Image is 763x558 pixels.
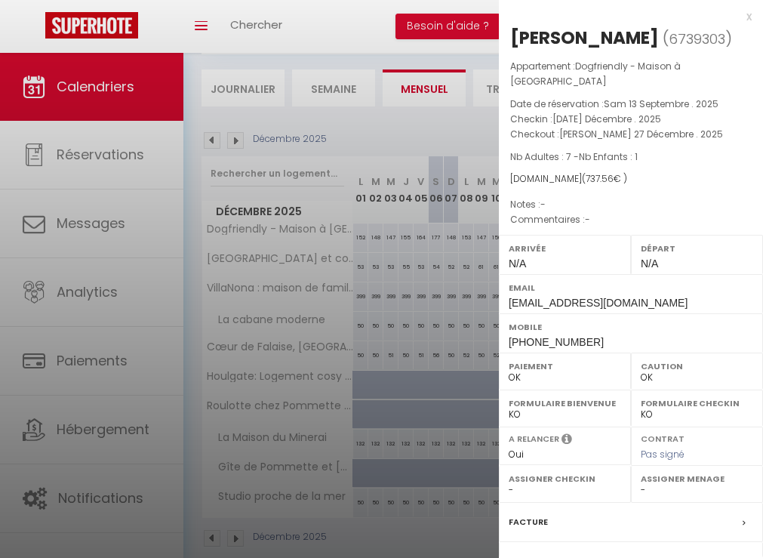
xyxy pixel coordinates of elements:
label: Facture [509,514,548,530]
label: Contrat [641,433,685,442]
span: ( € ) [582,172,627,185]
span: N/A [641,257,658,270]
span: [DATE] Décembre . 2025 [552,113,661,125]
label: Email [509,280,753,295]
div: [DOMAIN_NAME] [510,172,752,187]
span: Nb Adultes : 7 - [510,150,638,163]
span: Sam 13 Septembre . 2025 [604,97,718,110]
p: Checkin : [510,112,752,127]
p: Commentaires : [510,212,752,227]
label: Arrivée [509,241,621,256]
label: A relancer [509,433,559,445]
label: Formulaire Bienvenue [509,396,621,411]
label: Assigner Menage [641,471,753,486]
p: Notes : [510,197,752,212]
p: Date de réservation : [510,97,752,112]
span: 737.56 [586,172,614,185]
span: - [540,198,546,211]
label: Caution [641,359,753,374]
label: Départ [641,241,753,256]
span: - [585,213,590,226]
span: Nb Enfants : 1 [579,150,638,163]
span: [EMAIL_ADDRESS][DOMAIN_NAME] [509,297,688,309]
span: N/A [509,257,526,270]
div: x [499,8,752,26]
label: Formulaire Checkin [641,396,753,411]
span: Dogfriendly - Maison à [GEOGRAPHIC_DATA] [510,60,681,88]
span: Pas signé [641,448,685,461]
span: [PHONE_NUMBER] [509,336,604,348]
div: [PERSON_NAME] [510,26,659,50]
label: Assigner Checkin [509,471,621,486]
p: Checkout : [510,127,752,142]
span: [PERSON_NAME] 27 Décembre . 2025 [559,128,723,140]
i: Sélectionner OUI si vous souhaiter envoyer les séquences de messages post-checkout [561,433,572,449]
label: Mobile [509,319,753,334]
label: Paiement [509,359,621,374]
span: 6739303 [669,29,725,48]
p: Appartement : [510,59,752,89]
span: ( ) [663,28,732,49]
